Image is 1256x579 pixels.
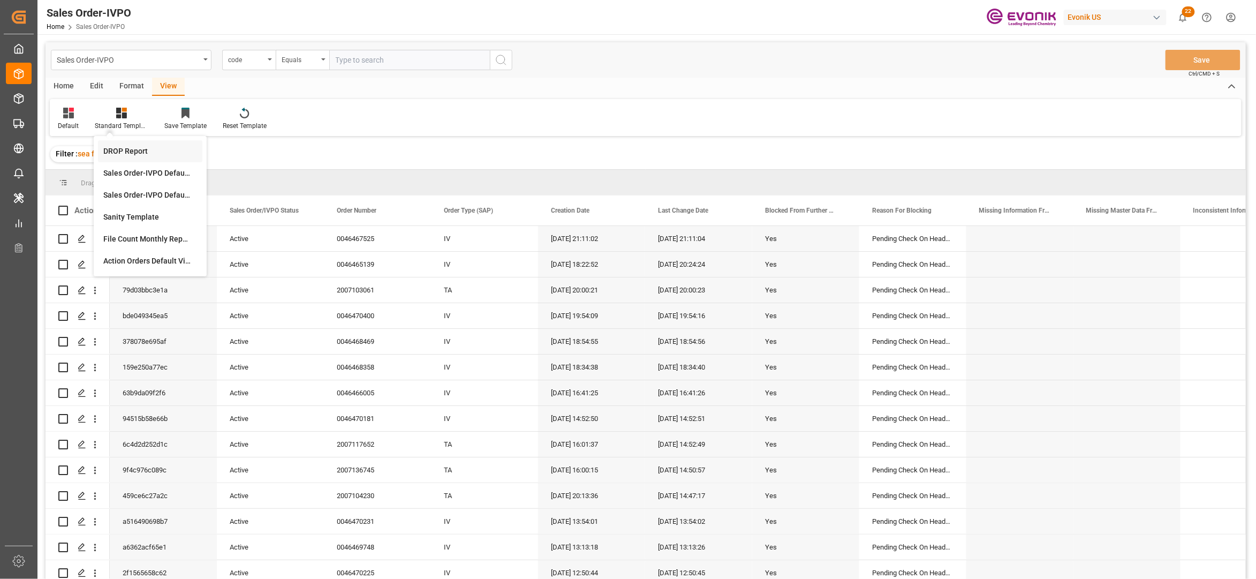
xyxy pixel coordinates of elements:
button: open menu [51,50,211,70]
span: Order Number [337,207,376,214]
div: 159e250a77ec [110,355,217,380]
div: Active [230,252,311,277]
div: TA [431,432,538,457]
div: 0046470231 [324,509,431,534]
div: Pending Check On Header Level, Special Transport Requirements Unchecked [859,406,966,431]
div: 2007117652 [324,432,431,457]
div: Yes [765,355,846,380]
div: Active [230,535,311,560]
div: 0046470181 [324,406,431,431]
div: [DATE] 13:13:18 [538,535,645,560]
span: Order Type (SAP) [444,207,493,214]
span: 22 [1182,6,1195,17]
div: Equals [282,52,318,65]
div: Press SPACE to select this row. [46,509,110,535]
div: Reset Template [223,121,267,131]
div: Pending Check On Header Level, Special Transport Requirements Unchecked [859,380,966,405]
div: Format [111,78,152,96]
div: [DATE] 18:34:38 [538,355,645,380]
div: 0046469748 [324,535,431,560]
div: 0046465139 [324,252,431,277]
div: IV [431,380,538,405]
div: Yes [765,432,846,457]
div: Sales Order-IVPO [57,52,200,66]
div: Active [230,304,311,328]
span: Missing Master Data From Header [1086,207,1158,214]
div: 2007136745 [324,457,431,483]
div: Press SPACE to select this row. [46,457,110,483]
div: Pending Check On Header Level, Special Transport Requirements Unchecked [859,252,966,277]
a: Home [47,23,64,31]
div: [DATE] 13:54:02 [645,509,752,534]
div: 2007104230 [324,483,431,508]
div: Yes [765,407,846,431]
div: TA [431,483,538,508]
div: Yes [765,458,846,483]
div: [DATE] 16:01:37 [538,432,645,457]
div: IV [431,509,538,534]
div: [DATE] 20:13:36 [538,483,645,508]
div: 0046468469 [324,329,431,354]
button: Save [1166,50,1240,70]
div: Sales Order-IVPO Default view [103,168,197,179]
div: Pending Check On Header Level, Special Transport Requirements Unchecked [859,432,966,457]
div: Active [230,278,311,303]
div: [DATE] 18:54:56 [645,329,752,354]
div: Pending Check On Header Level, Special Transport Requirements Unchecked [859,509,966,534]
div: [DATE] 19:54:16 [645,303,752,328]
div: DROP Report [103,146,197,157]
div: Press SPACE to select this row. [46,355,110,380]
div: Press SPACE to select this row. [46,252,110,277]
div: [DATE] 14:52:49 [645,432,752,457]
div: Pending Check On Header Level, Special Transport Requirements Unchecked [859,483,966,508]
div: [DATE] 21:11:04 [645,226,752,251]
div: Active [230,329,311,354]
span: Blocked From Further Processing [765,207,837,214]
div: Standard Templates [95,121,148,131]
div: Pending Check On Header Level, Special Transport Requirements Unchecked [859,226,966,251]
div: Active [230,432,311,457]
span: Sales Order/IVPO Status [230,207,299,214]
div: File Count Monthly Report [103,234,197,245]
div: Sanity Template [103,212,197,223]
div: 94515b58e66b [110,406,217,431]
div: Yes [765,509,846,534]
img: Evonik-brand-mark-Deep-Purple-RGB.jpeg_1700498283.jpeg [987,8,1056,27]
div: 459ce6c27a2c [110,483,217,508]
button: open menu [276,50,329,70]
div: TA [431,457,538,483]
div: bde049345ea5 [110,303,217,328]
div: Active [230,355,311,380]
div: [DATE] 21:11:02 [538,226,645,251]
div: Yes [765,304,846,328]
div: 6c4d2d252d1c [110,432,217,457]
div: Action [74,206,97,215]
span: Reason For Blocking [872,207,932,214]
div: IV [431,252,538,277]
div: 79d03bbc3e1a [110,277,217,303]
div: Default [58,121,79,131]
button: search button [490,50,512,70]
div: [DATE] 20:00:21 [538,277,645,303]
div: 378078e695af [110,329,217,354]
div: Yes [765,535,846,560]
div: [DATE] 14:52:50 [538,406,645,431]
input: Type to search [329,50,490,70]
div: a516490698b7 [110,509,217,534]
div: [DATE] 18:34:40 [645,355,752,380]
span: Last Change Date [658,207,708,214]
div: IV [431,406,538,431]
span: Drag here to set row groups [81,179,164,187]
button: show 22 new notifications [1171,5,1195,29]
button: open menu [222,50,276,70]
div: IV [431,329,538,354]
div: [DATE] 18:54:55 [538,329,645,354]
div: Active [230,381,311,405]
div: Active [230,484,311,508]
div: [DATE] 13:54:01 [538,509,645,534]
div: IV [431,226,538,251]
div: Pending Check On Header Level, Special Transport Requirements Unchecked [859,303,966,328]
div: [DATE] 16:00:15 [538,457,645,483]
div: 63b9da09f2f6 [110,380,217,405]
div: Press SPACE to select this row. [46,535,110,560]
